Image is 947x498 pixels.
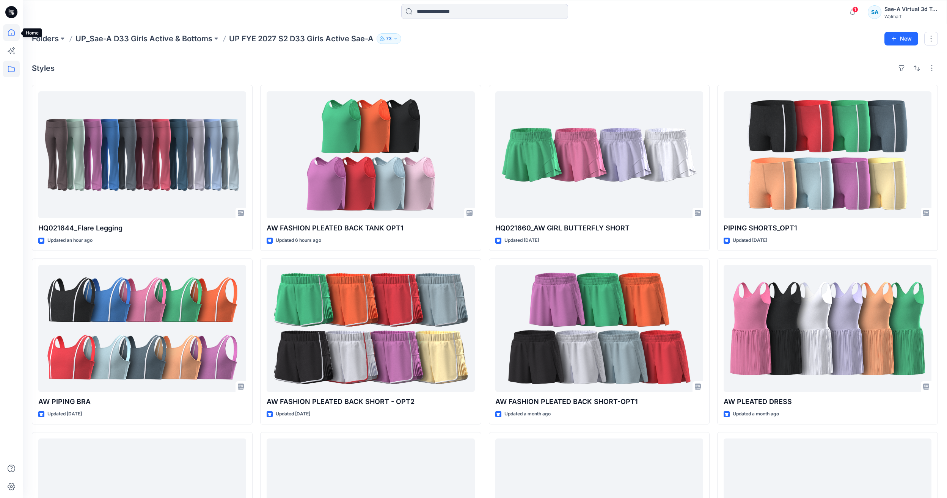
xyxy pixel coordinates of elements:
[495,223,703,233] p: HQ021660_AW GIRL BUTTERFLY SHORT
[47,236,93,244] p: Updated an hour ago
[724,265,931,392] a: AW PLEATED DRESS
[229,33,374,44] p: UP FYE 2027 S2 D33 Girls Active Sae-A
[724,223,931,233] p: PIPING SHORTS_OPT1
[495,265,703,392] a: AW FASHION PLEATED BACK SHORT-OPT1
[267,396,474,407] p: AW FASHION PLEATED BACK SHORT - OPT2
[386,34,392,43] p: 73
[377,33,401,44] button: 73
[733,236,767,244] p: Updated [DATE]
[38,265,246,392] a: AW PIPING BRA
[733,410,779,418] p: Updated a month ago
[504,236,539,244] p: Updated [DATE]
[32,33,59,44] a: Folders
[724,91,931,218] a: PIPING SHORTS_OPT1
[724,396,931,407] p: AW PLEATED DRESS
[38,396,246,407] p: AW PIPING BRA
[38,91,246,218] a: HQ021644_Flare Legging
[47,410,82,418] p: Updated [DATE]
[884,5,938,14] div: Sae-A Virtual 3d Team
[75,33,212,44] a: UP_Sae-A D33 Girls Active & Bottoms
[267,223,474,233] p: AW FASHION PLEATED BACK TANK OPT1
[267,91,474,218] a: AW FASHION PLEATED BACK TANK OPT1
[38,223,246,233] p: HQ021644_Flare Legging
[852,6,858,13] span: 1
[495,91,703,218] a: HQ021660_AW GIRL BUTTERFLY SHORT
[276,236,321,244] p: Updated 6 hours ago
[267,265,474,392] a: AW FASHION PLEATED BACK SHORT - OPT2
[495,396,703,407] p: AW FASHION PLEATED BACK SHORT-OPT1
[868,5,881,19] div: SA
[276,410,310,418] p: Updated [DATE]
[884,14,938,19] div: Walmart
[504,410,551,418] p: Updated a month ago
[32,64,55,73] h4: Styles
[884,32,918,45] button: New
